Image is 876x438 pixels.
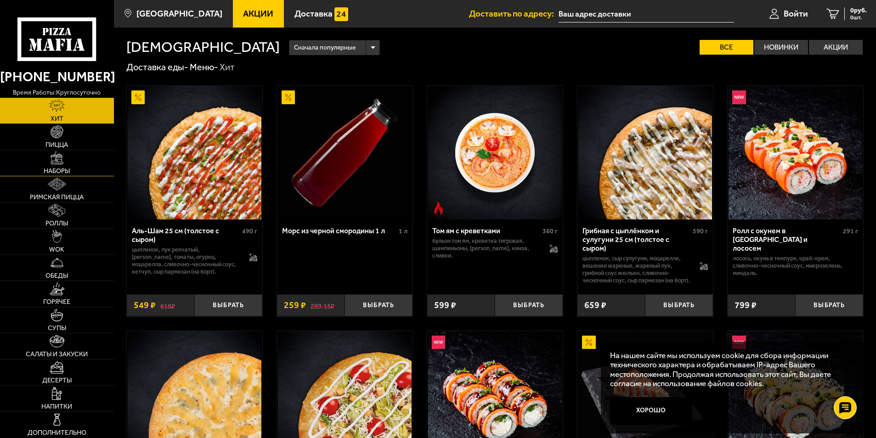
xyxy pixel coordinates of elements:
label: Акции [809,40,863,55]
button: Выбрать [345,294,413,317]
span: Напитки [41,404,72,410]
span: Римская пицца [30,194,84,201]
s: 618 ₽ [160,301,175,310]
img: Острое блюдо [432,202,446,215]
span: WOK [49,247,64,253]
span: Роллы [45,220,68,227]
a: Меню- [190,62,218,73]
span: 590 г [693,227,708,235]
p: цыпленок, сыр сулугуни, моцарелла, вешенки жареные, жареный лук, грибной соус Жюльен, сливочно-че... [582,255,691,284]
button: Выбрать [194,294,262,317]
img: Акционный [131,90,145,104]
span: 259 ₽ [284,301,306,310]
a: НовинкаРолл с окунем в темпуре и лососем [728,86,863,219]
span: 490 г [242,227,257,235]
span: 599 ₽ [434,301,456,310]
span: Обеды [45,273,68,279]
span: Супы [48,325,66,331]
button: Выбрать [495,294,563,317]
img: Аль-Шам 25 см (толстое с сыром) [128,86,261,219]
span: 360 г [543,227,558,235]
span: 1 л [399,227,407,235]
span: 291 г [843,227,858,235]
img: Акционный [582,336,596,349]
button: Выбрать [645,294,713,317]
span: 549 ₽ [134,301,156,310]
span: Сначала популярные [294,39,356,56]
span: 659 ₽ [584,301,606,310]
span: Акции [243,9,273,18]
s: 289.15 ₽ [311,301,334,310]
div: Аль-Шам 25 см (толстое с сыром) [132,226,240,244]
a: Острое блюдоТом ям с креветками [427,86,563,219]
span: Пицца [45,142,68,148]
a: Доставка еды- [126,62,188,73]
span: Дополнительно [28,430,86,436]
div: Хит [220,62,235,73]
span: 799 ₽ [735,301,757,310]
img: Морс из черной смородины 1 л [278,86,412,219]
img: Новинка [732,90,746,104]
label: Все [700,40,753,55]
div: Грибная с цыплёнком и сулугуни 25 см (толстое с сыром) [582,226,690,253]
h1: [DEMOGRAPHIC_DATA] [126,40,280,55]
a: АкционныйМорс из черной смородины 1 л [277,86,413,219]
a: Грибная с цыплёнком и сулугуни 25 см (толстое с сыром) [577,86,713,219]
div: Морс из черной смородины 1 л [282,226,396,235]
img: Акционный [282,90,295,104]
div: Том ям с креветками [432,226,540,235]
a: АкционныйАль-Шам 25 см (толстое с сыром) [127,86,262,219]
span: Доставить по адресу: [469,9,559,18]
button: Выбрать [795,294,863,317]
label: Новинки [754,40,808,55]
p: цыпленок, лук репчатый, [PERSON_NAME], томаты, огурец, моцарелла, сливочно-чесночный соус, кетчуп... [132,246,240,275]
span: Хит [51,116,63,122]
p: лосось, окунь в темпуре, краб-крем, сливочно-чесночный соус, микрозелень, миндаль. [733,255,858,277]
span: Доставка [294,9,333,18]
span: Салаты и закуски [26,351,88,358]
span: 0 шт. [850,15,867,20]
img: Новинка [432,336,446,349]
div: Ролл с окунем в [GEOGRAPHIC_DATA] и лососем [733,226,841,253]
p: бульон том ям, креветка тигровая, шампиньоны, [PERSON_NAME], кинза, сливки. [432,237,541,259]
input: Ваш адрес доставки [559,6,734,22]
img: Грибная с цыплёнком и сулугуни 25 см (толстое с сыром) [578,86,712,219]
p: На нашем сайте мы используем cookie для сбора информации технического характера и обрабатываем IP... [610,351,849,388]
img: Ролл с окунем в темпуре и лососем [729,86,862,219]
span: [GEOGRAPHIC_DATA] [136,9,222,18]
img: 15daf4d41897b9f0e9f617042186c801.svg [334,7,348,21]
img: Том ям с креветками [428,86,562,219]
span: 0 руб. [850,7,867,14]
button: Хорошо [610,397,692,425]
span: Десерты [42,377,72,384]
span: Войти [784,9,808,18]
span: Горячее [43,299,70,305]
span: Наборы [44,168,70,174]
img: Новинка [732,336,746,349]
